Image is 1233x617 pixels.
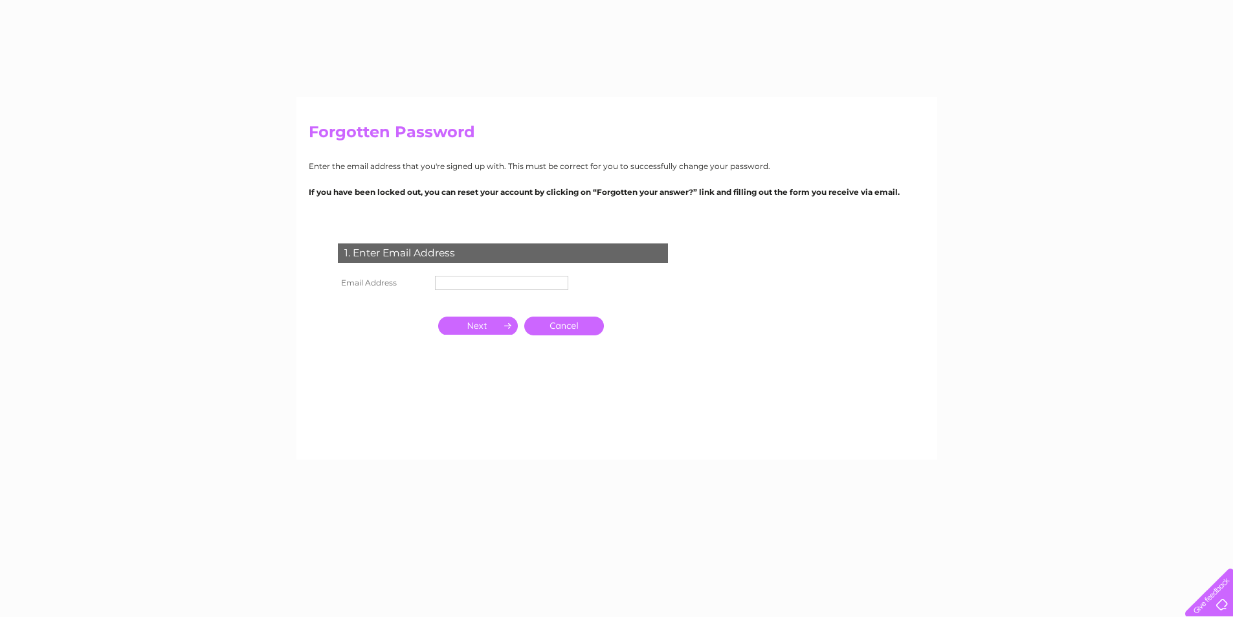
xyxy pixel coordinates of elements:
[335,273,432,293] th: Email Address
[524,317,604,335] a: Cancel
[338,243,668,263] div: 1. Enter Email Address
[309,160,925,172] p: Enter the email address that you're signed up with. This must be correct for you to successfully ...
[309,123,925,148] h2: Forgotten Password
[309,186,925,198] p: If you have been locked out, you can reset your account by clicking on “Forgotten your answer?” l...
